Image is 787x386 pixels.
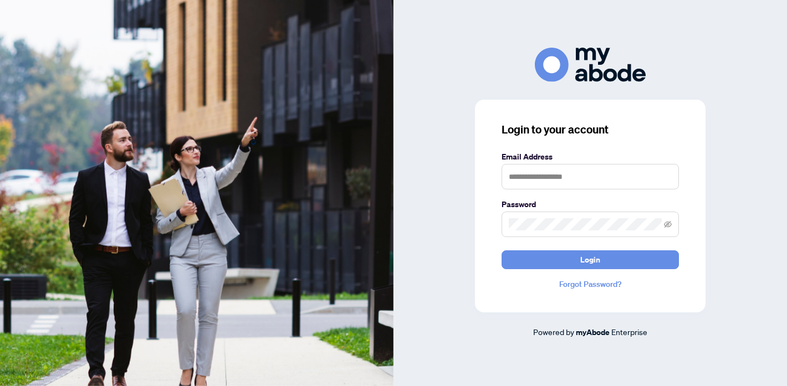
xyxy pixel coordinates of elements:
[664,220,672,228] span: eye-invisible
[576,326,610,338] a: myAbode
[535,48,646,81] img: ma-logo
[502,122,679,137] h3: Login to your account
[502,278,679,290] a: Forgot Password?
[502,198,679,210] label: Password
[533,327,574,337] span: Powered by
[502,250,679,269] button: Login
[580,251,600,269] span: Login
[611,327,647,337] span: Enterprise
[502,151,679,163] label: Email Address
